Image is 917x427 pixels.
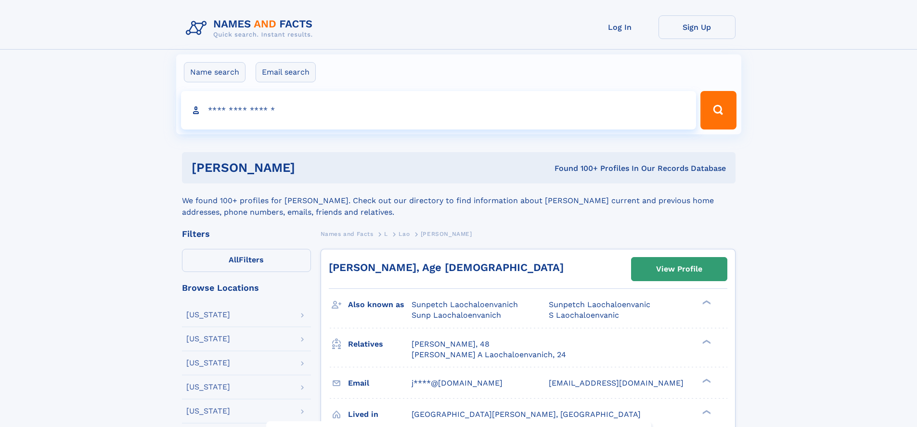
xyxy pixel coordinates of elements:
[412,410,641,419] span: [GEOGRAPHIC_DATA][PERSON_NAME], [GEOGRAPHIC_DATA]
[700,409,711,415] div: ❯
[549,378,684,388] span: [EMAIL_ADDRESS][DOMAIN_NAME]
[656,258,702,280] div: View Profile
[399,231,410,237] span: Lao
[700,299,711,306] div: ❯
[321,228,374,240] a: Names and Facts
[549,300,650,309] span: Sunpetch Laochaloenvanic
[329,261,564,273] a: [PERSON_NAME], Age [DEMOGRAPHIC_DATA]
[421,231,472,237] span: [PERSON_NAME]
[425,163,726,174] div: Found 100+ Profiles In Our Records Database
[581,15,659,39] a: Log In
[348,406,412,423] h3: Lived in
[384,231,388,237] span: L
[399,228,410,240] a: Lao
[549,311,619,320] span: S Laochaloenvanic
[348,297,412,313] h3: Also known as
[182,249,311,272] label: Filters
[412,339,490,349] a: [PERSON_NAME], 48
[181,91,697,129] input: search input
[182,230,311,238] div: Filters
[700,338,711,345] div: ❯
[348,336,412,352] h3: Relatives
[412,349,566,360] a: [PERSON_NAME] A Laochaloenvanich, 24
[659,15,736,39] a: Sign Up
[186,335,230,343] div: [US_STATE]
[700,91,736,129] button: Search Button
[192,162,425,174] h1: [PERSON_NAME]
[632,258,727,281] a: View Profile
[186,311,230,319] div: [US_STATE]
[184,62,245,82] label: Name search
[700,377,711,384] div: ❯
[412,311,501,320] span: Sunp Laochaloenvanich
[384,228,388,240] a: L
[348,375,412,391] h3: Email
[182,15,321,41] img: Logo Names and Facts
[229,255,239,264] span: All
[412,300,518,309] span: Sunpetch Laochaloenvanich
[186,383,230,391] div: [US_STATE]
[186,407,230,415] div: [US_STATE]
[256,62,316,82] label: Email search
[182,284,311,292] div: Browse Locations
[182,183,736,218] div: We found 100+ profiles for [PERSON_NAME]. Check out our directory to find information about [PERS...
[186,359,230,367] div: [US_STATE]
